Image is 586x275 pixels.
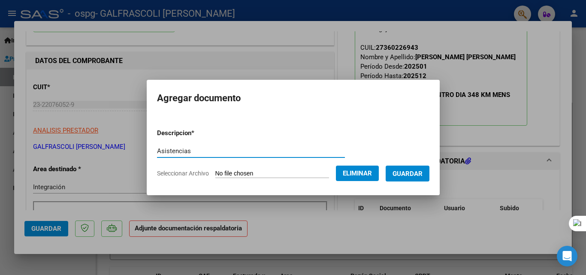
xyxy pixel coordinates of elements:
[386,166,429,181] button: Guardar
[336,166,379,181] button: Eliminar
[157,128,239,138] p: Descripcion
[557,246,577,266] div: Open Intercom Messenger
[157,170,209,177] span: Seleccionar Archivo
[393,170,423,178] span: Guardar
[157,90,429,106] h2: Agregar documento
[343,169,372,177] span: Eliminar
